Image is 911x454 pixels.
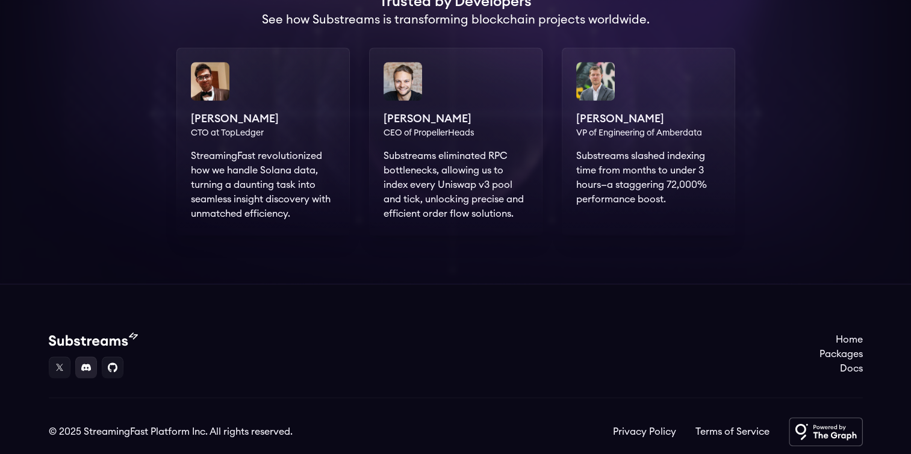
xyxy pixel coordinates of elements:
[819,347,863,361] a: Packages
[819,361,863,376] a: Docs
[49,332,138,347] img: Substream's logo
[49,424,293,439] div: © 2025 StreamingFast Platform Inc. All rights reserved.
[613,424,676,439] a: Privacy Policy
[819,332,863,347] a: Home
[695,424,770,439] a: Terms of Service
[789,417,863,446] img: Powered by The Graph
[262,11,650,28] h2: See how Substreams is transforming blockchain projects worldwide.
